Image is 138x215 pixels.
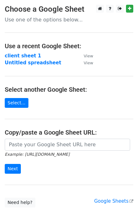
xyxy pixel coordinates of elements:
a: View [77,60,93,66]
iframe: Chat Widget [106,185,138,215]
h4: Use a recent Google Sheet: [5,42,133,50]
small: Example: [URL][DOMAIN_NAME] [5,152,69,157]
h3: Choose a Google Sheet [5,5,133,14]
p: Use one of the options below... [5,16,133,23]
a: Need help? [5,198,35,207]
h4: Select another Google Sheet: [5,86,133,93]
a: Select... [5,98,28,108]
a: client sheet 1 [5,53,41,59]
h4: Copy/paste a Google Sheet URL: [5,129,133,136]
input: Paste your Google Sheet URL here [5,139,130,151]
input: Next [5,164,21,174]
a: Google Sheets [94,198,133,204]
small: View [84,61,93,65]
a: Untitled spreadsheet [5,60,61,66]
small: View [84,54,93,58]
a: View [77,53,93,59]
